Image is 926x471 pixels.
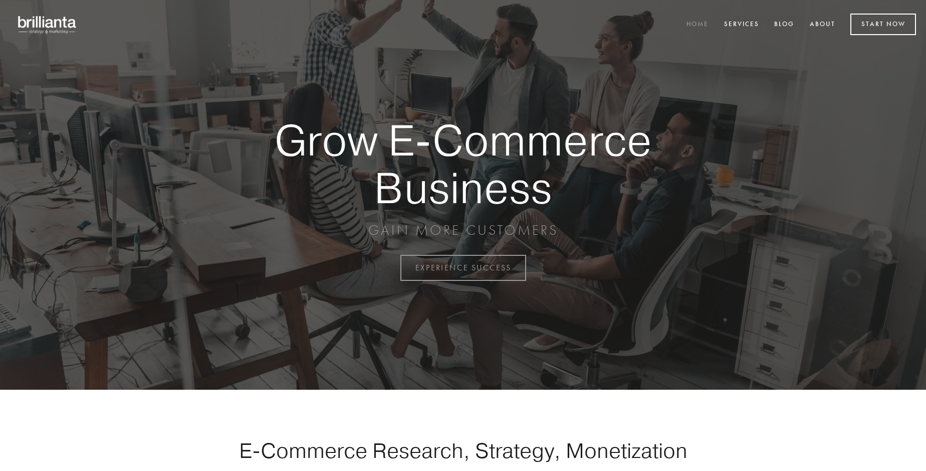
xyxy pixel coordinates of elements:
p: GAIN MORE CUSTOMERS [240,221,686,239]
h1: E-Commerce Research, Strategy, Monetization [207,438,719,463]
a: About [803,17,842,33]
a: EXPERIENCE SUCCESS [400,255,526,281]
a: Start Now [850,14,916,35]
a: Services [718,17,766,33]
a: Blog [768,17,801,33]
a: Home [680,17,715,33]
img: brillianta - research, strategy, marketing [10,10,85,39]
strong: Grow E-Commerce Business [240,116,686,211]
